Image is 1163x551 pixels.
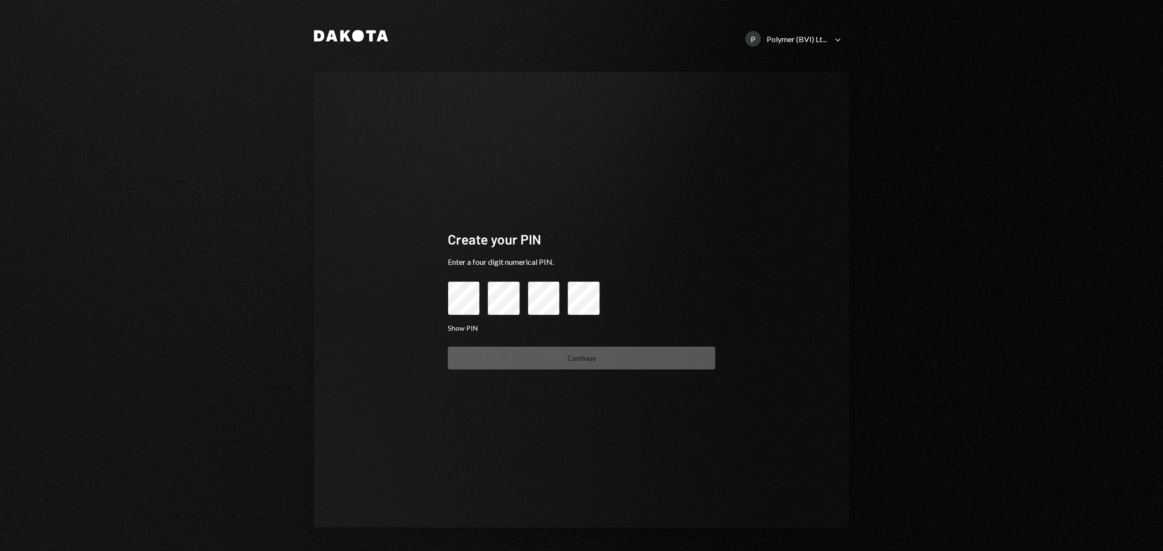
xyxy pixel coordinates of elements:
button: Show PIN [448,324,478,333]
div: P [745,31,761,46]
input: pin code 2 of 4 [487,281,519,315]
input: pin code 4 of 4 [567,281,599,315]
div: Polymer (BVI) Lt... [767,34,827,44]
input: pin code 3 of 4 [528,281,560,315]
input: pin code 1 of 4 [448,281,480,315]
div: Create your PIN [448,230,715,249]
div: Enter a four digit numerical PIN. [448,256,715,268]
